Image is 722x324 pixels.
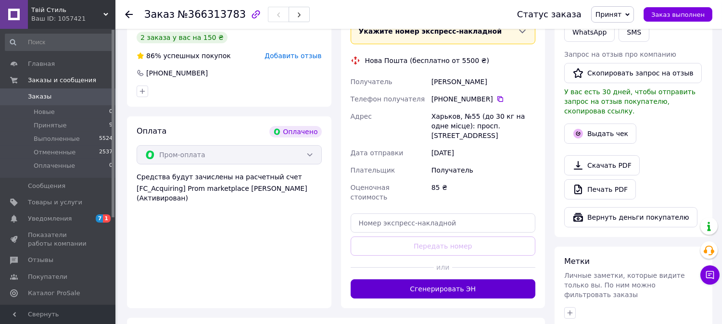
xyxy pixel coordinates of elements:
span: У вас есть 30 дней, чтобы отправить запрос на отзыв покупателю, скопировав ссылку. [564,88,696,115]
a: Печать PDF [564,179,636,199]
button: Сгенерировать ЭН [351,279,536,299]
button: SMS [619,23,649,42]
span: Новые [34,108,55,116]
span: Заказы [28,92,51,101]
span: Принят [595,11,621,18]
span: Метки [564,257,590,266]
span: Адрес [351,112,372,120]
span: Личные заметки, которые видите только вы. По ним можно фильтровать заказы [564,272,685,299]
span: или [434,262,452,272]
div: [FC_Acquiring] Prom marketplace [PERSON_NAME] (Активирован) [137,184,322,203]
span: Сообщения [28,182,65,190]
span: Заказ [144,9,175,20]
span: 5524 [99,135,113,143]
button: Выдать чек [564,124,636,144]
span: 7 [96,214,103,223]
button: Скопировать запрос на отзыв [564,63,702,83]
div: [PHONE_NUMBER] [145,68,209,78]
span: Заказ выполнен [651,11,705,18]
span: Товары и услуги [28,198,82,207]
div: Оплачено [269,126,321,137]
button: Заказ выполнен [644,7,712,22]
span: Покупатели [28,273,67,281]
span: 9 [109,121,113,130]
span: 86% [146,52,161,60]
div: Вернуться назад [125,10,133,19]
span: Плательщик [351,166,395,174]
div: Харьков, №55 (до 30 кг на одне місце): просп. [STREET_ADDRESS] [430,108,537,144]
div: Нова Пошта (бесплатно от 5500 ₴) [363,56,492,65]
div: Ваш ID: 1057421 [31,14,115,23]
span: Оплата [137,126,166,136]
span: Оценочная стоимость [351,184,390,201]
span: Дата отправки [351,149,404,157]
span: Отмененные [34,148,76,157]
span: 0 [109,162,113,170]
span: Добавить отзыв [265,52,321,60]
div: [PHONE_NUMBER] [431,94,535,104]
span: Показатели работы компании [28,231,89,248]
input: Номер экспресс-накладной [351,213,536,233]
span: Телефон получателя [351,95,425,103]
span: Получатель [351,78,393,86]
span: Принятые [34,121,67,130]
button: Чат с покупателем [700,265,720,285]
div: Статус заказа [517,10,582,19]
span: Запрос на отзыв про компанию [564,50,676,58]
div: успешных покупок [137,51,231,61]
a: WhatsApp [564,23,615,42]
span: 2537 [99,148,113,157]
span: Уведомления [28,214,72,223]
span: Заказы и сообщения [28,76,96,85]
span: Укажите номер экспресс-накладной [359,27,502,35]
div: Получатель [430,162,537,179]
div: 2 заказа у вас на 150 ₴ [137,32,228,43]
span: Главная [28,60,55,68]
span: 0 [109,108,113,116]
a: Скачать PDF [564,155,640,175]
button: Вернуть деньги покупателю [564,207,697,227]
span: Оплаченные [34,162,75,170]
span: Выполненные [34,135,80,143]
span: №366313783 [177,9,246,20]
span: 1 [103,214,111,223]
input: Поиск [5,34,114,51]
div: 85 ₴ [430,179,537,206]
span: Твій Стиль [31,6,103,14]
span: Отзывы [28,256,53,264]
span: Каталог ProSale [28,289,80,298]
div: Средства будут зачислены на расчетный счет [137,172,322,203]
div: [DATE] [430,144,537,162]
div: [PERSON_NAME] [430,73,537,90]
